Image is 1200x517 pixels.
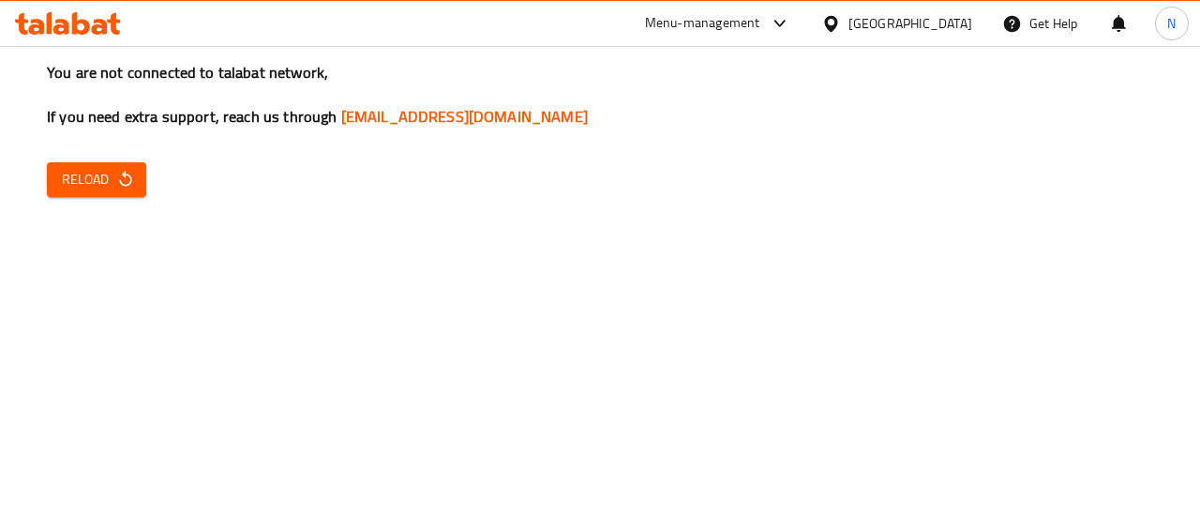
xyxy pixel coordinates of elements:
div: [GEOGRAPHIC_DATA] [848,13,972,34]
button: Reload [47,162,146,197]
span: N [1167,13,1176,34]
h3: You are not connected to talabat network, If you need extra support, reach us through [47,62,1153,128]
span: Reload [62,168,131,191]
a: [EMAIL_ADDRESS][DOMAIN_NAME] [341,102,588,130]
div: Menu-management [645,12,760,35]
